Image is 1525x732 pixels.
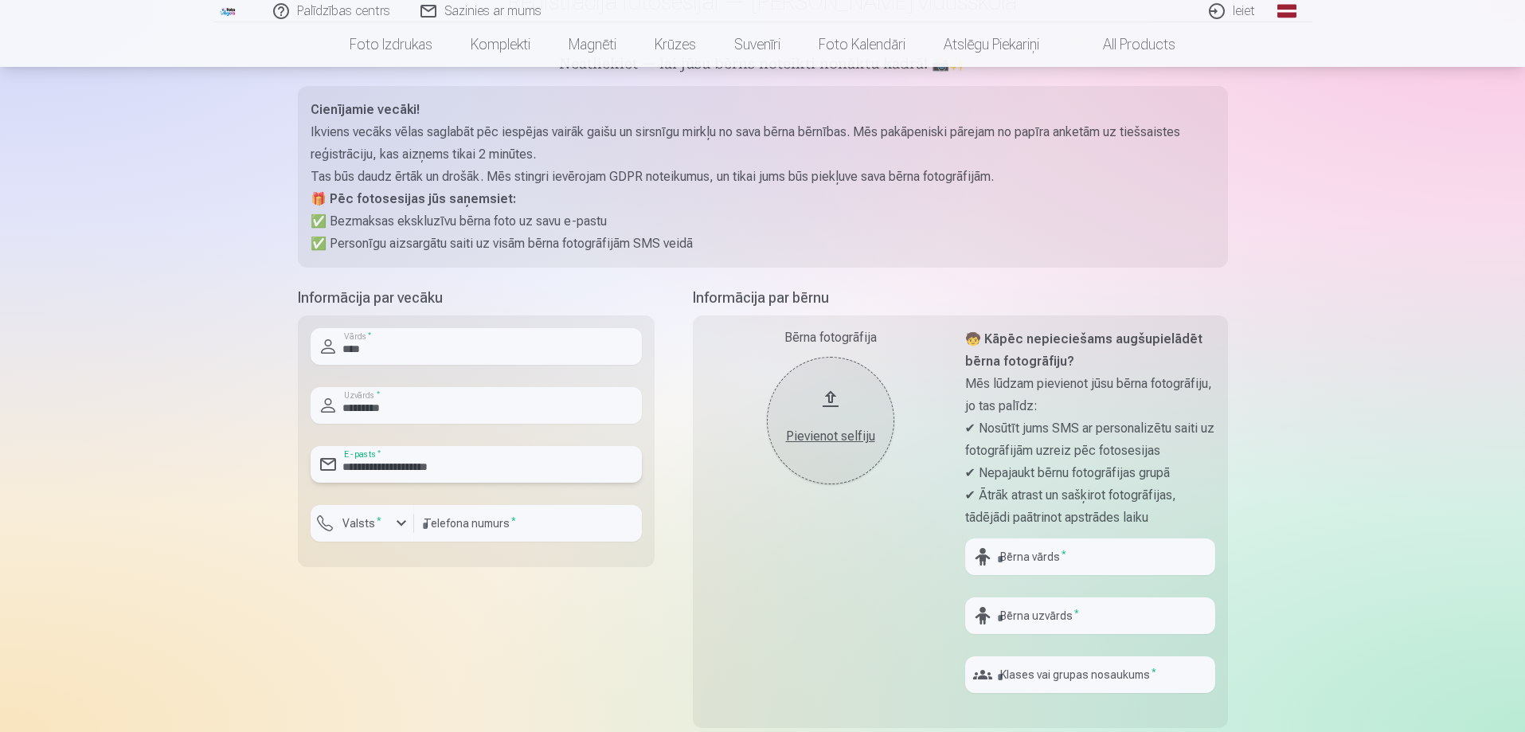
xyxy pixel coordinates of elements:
[965,331,1202,369] strong: 🧒 Kāpēc nepieciešams augšupielādēt bērna fotogrāfiju?
[693,287,1228,309] h5: Informācija par bērnu
[1058,22,1195,67] a: All products
[715,22,800,67] a: Suvenīri
[311,505,414,542] button: Valsts*
[965,484,1215,529] p: ✔ Ātrāk atrast un sašķirot fotogrāfijas, tādējādi paātrinot apstrādes laiku
[311,166,1215,188] p: Tas būs daudz ērtāk un drošāk. Mēs stingri ievērojam GDPR noteikumus, un tikai jums būs piekļuve ...
[452,22,549,67] a: Komplekti
[336,515,388,531] label: Valsts
[311,233,1215,255] p: ✅ Personīgu aizsargātu saiti uz visām bērna fotogrāfijām SMS veidā
[330,22,452,67] a: Foto izdrukas
[965,373,1215,417] p: Mēs lūdzam pievienot jūsu bērna fotogrāfiju, jo tas palīdz:
[925,22,1058,67] a: Atslēgu piekariņi
[311,102,420,117] strong: Cienījamie vecāki!
[311,121,1215,166] p: Ikviens vecāks vēlas saglabāt pēc iespējas vairāk gaišu un sirsnīgu mirkļu no sava bērna bērnības...
[311,210,1215,233] p: ✅ Bezmaksas ekskluzīvu bērna foto uz savu e-pastu
[311,191,516,206] strong: 🎁 Pēc fotosesijas jūs saņemsiet:
[220,6,237,16] img: /fa1
[783,427,878,446] div: Pievienot selfiju
[706,328,956,347] div: Bērna fotogrāfija
[800,22,925,67] a: Foto kalendāri
[965,462,1215,484] p: ✔ Nepajaukt bērnu fotogrāfijas grupā
[965,417,1215,462] p: ✔ Nosūtīt jums SMS ar personalizētu saiti uz fotogrāfijām uzreiz pēc fotosesijas
[549,22,635,67] a: Magnēti
[767,357,894,484] button: Pievienot selfiju
[635,22,715,67] a: Krūzes
[298,287,655,309] h5: Informācija par vecāku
